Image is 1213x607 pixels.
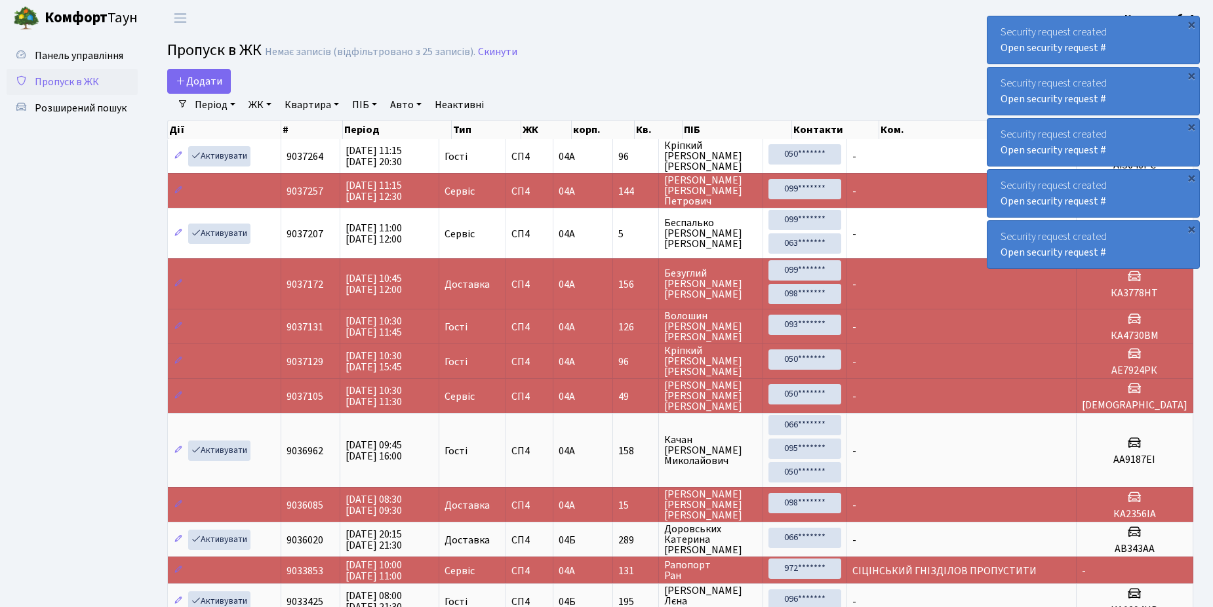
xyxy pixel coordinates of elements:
span: СП4 [511,566,548,576]
span: - [852,498,856,513]
span: 04А [559,184,575,199]
span: 04А [559,444,575,458]
button: Переключити навігацію [164,7,197,29]
div: × [1185,120,1198,133]
h5: КА3778НТ [1082,287,1187,300]
span: Гості [445,597,467,607]
span: Пропуск в ЖК [167,39,262,62]
span: Таун [45,7,138,29]
div: Немає записів (відфільтровано з 25 записів). [265,46,475,58]
span: - [852,227,856,241]
span: 131 [618,566,652,576]
a: Розширений пошук [7,95,138,121]
span: - [852,320,856,334]
div: × [1185,18,1198,31]
span: 04А [559,355,575,369]
span: 04А [559,564,575,578]
a: Неактивні [429,94,489,116]
th: # [281,121,343,139]
span: [DATE] 11:15 [DATE] 12:30 [346,178,402,204]
span: [PERSON_NAME] [PERSON_NAME] [PERSON_NAME] [664,489,758,520]
div: × [1185,222,1198,235]
span: СП4 [511,357,548,367]
a: Open security request # [1001,143,1106,157]
span: СІЦІНСЬКИЙ ГНІЗДІЛОВ ПРОПУСТИТИ [852,564,1037,578]
span: Пропуск в ЖК [35,75,99,89]
span: 126 [618,322,652,332]
a: Авто [385,94,427,116]
img: logo.png [13,5,39,31]
span: Гості [445,446,467,456]
span: 9037131 [287,320,323,334]
span: Сервіс [445,391,475,402]
th: Дії [168,121,281,139]
div: × [1185,171,1198,184]
span: СП4 [511,151,548,162]
span: Гості [445,322,467,332]
th: Контакти [792,121,879,139]
span: 04А [559,498,575,513]
h5: AB343AA [1082,543,1187,555]
span: Беспалько [PERSON_NAME] [PERSON_NAME] [664,218,758,249]
a: Панель управління [7,43,138,69]
span: 04А [559,149,575,164]
span: Доставка [445,500,490,511]
span: 04А [559,320,575,334]
span: 158 [618,446,652,456]
span: [DATE] 09:45 [DATE] 16:00 [346,438,402,463]
span: 9037172 [287,277,323,292]
b: Комфорт [45,7,108,28]
div: Security request created [987,119,1199,166]
a: Активувати [188,441,250,461]
span: 9036020 [287,533,323,547]
span: [DATE] 20:15 [DATE] 21:30 [346,527,402,553]
a: Активувати [188,530,250,550]
span: СП4 [511,229,548,239]
span: СП4 [511,500,548,511]
span: Доровських Катерина [PERSON_NAME] [664,524,758,555]
span: 9037105 [287,389,323,404]
span: [DATE] 11:15 [DATE] 20:30 [346,144,402,169]
th: корп. [572,121,635,139]
span: 9033853 [287,564,323,578]
span: - [852,277,856,292]
span: СП4 [511,446,548,456]
span: Доставка [445,279,490,290]
a: ЖК [243,94,277,116]
div: Security request created [987,170,1199,217]
span: Гості [445,151,467,162]
a: Пропуск в ЖК [7,69,138,95]
span: 04Б [559,533,576,547]
h5: [DEMOGRAPHIC_DATA] [1082,399,1187,412]
span: [DATE] 10:45 [DATE] 12:00 [346,271,402,297]
span: Рапопорт Ран [664,560,758,581]
span: 49 [618,391,652,402]
span: [PERSON_NAME] [PERSON_NAME] Петрович [664,175,758,206]
a: Open security request # [1001,41,1106,55]
span: СП4 [511,597,548,607]
span: 04А [559,389,575,404]
span: 9036085 [287,498,323,513]
span: Розширений пошук [35,101,127,115]
span: Гості [445,357,467,367]
span: - [852,149,856,164]
span: - [852,355,856,369]
span: - [852,389,856,404]
th: Період [343,121,451,139]
div: Security request created [987,16,1199,64]
span: - [852,184,856,199]
a: Open security request # [1001,194,1106,208]
span: [DATE] 11:00 [DATE] 12:00 [346,221,402,246]
span: 156 [618,279,652,290]
span: 9037264 [287,149,323,164]
span: Кріпкий [PERSON_NAME] [PERSON_NAME] [664,140,758,172]
a: Консьєрж б. 4. [1124,10,1197,26]
span: Безуглий [PERSON_NAME] [PERSON_NAME] [664,268,758,300]
th: Ком. [879,121,1119,139]
b: Консьєрж б. 4. [1124,11,1197,26]
div: Security request created [987,68,1199,115]
h5: АА9187ЕІ [1082,454,1187,466]
a: Скинути [478,46,517,58]
span: 144 [618,186,652,197]
span: [DATE] 10:30 [DATE] 15:45 [346,349,402,374]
